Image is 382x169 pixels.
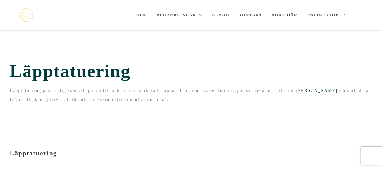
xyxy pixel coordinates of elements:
[296,88,338,93] a: [PERSON_NAME]
[10,86,372,104] p: Läpptatuering passar dig som vill jämna till och få mer markerade läppar. Har man mycket funderin...
[10,150,57,157] span: Läpptatuering
[10,61,372,82] span: Läpptatuering
[19,8,33,22] img: mjstudio
[19,8,33,22] a: mjstudio mjstudio mjstudio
